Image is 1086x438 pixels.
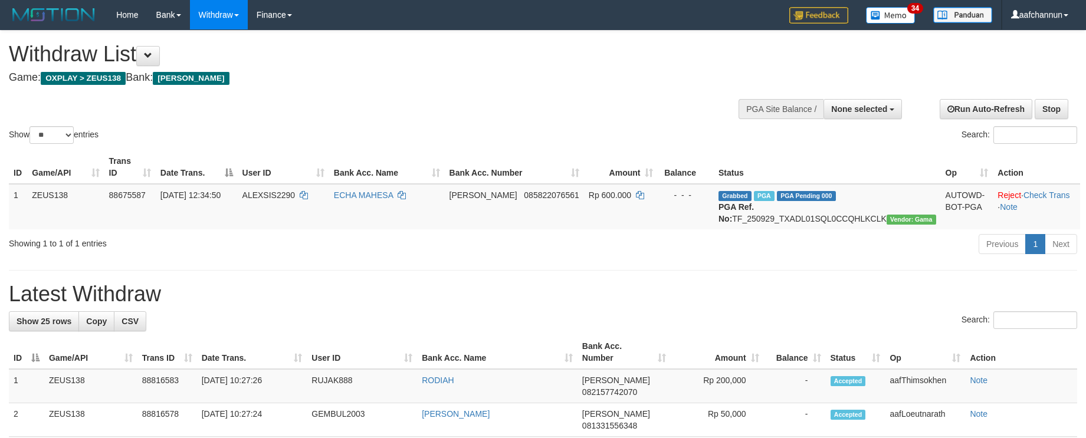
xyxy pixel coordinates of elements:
span: OXPLAY > ZEUS138 [41,72,126,85]
th: Date Trans.: activate to sort column ascending [197,335,307,369]
span: PGA Pending [777,191,836,201]
th: Action [993,150,1080,184]
span: CSV [122,317,139,326]
div: Showing 1 to 1 of 1 entries [9,233,444,249]
span: [DATE] 12:34:50 [160,190,221,200]
a: Note [970,376,987,385]
a: 1 [1025,234,1045,254]
th: Trans ID: activate to sort column ascending [104,150,156,184]
div: PGA Site Balance / [739,99,823,119]
img: Feedback.jpg [789,7,848,24]
th: Op: activate to sort column ascending [885,335,965,369]
td: Rp 50,000 [671,403,764,437]
img: MOTION_logo.png [9,6,99,24]
td: · · [993,184,1080,229]
span: Copy [86,317,107,326]
th: Status [714,150,941,184]
th: Amount: activate to sort column ascending [584,150,658,184]
span: Copy 082157742070 to clipboard [582,387,637,397]
span: Vendor URL: https://trx31.1velocity.biz [887,215,936,225]
span: Accepted [831,376,866,386]
td: [DATE] 10:27:24 [197,403,307,437]
h4: Game: Bank: [9,72,712,84]
td: AUTOWD-BOT-PGA [941,184,993,229]
td: ZEUS138 [44,403,137,437]
a: RODIAH [422,376,454,385]
td: RUJAK888 [307,369,417,403]
th: Status: activate to sort column ascending [826,335,885,369]
th: ID [9,150,27,184]
button: None selected [823,99,902,119]
img: Button%20Memo.svg [866,7,916,24]
span: 88675587 [109,190,146,200]
a: Stop [1035,99,1068,119]
td: 88816578 [137,403,197,437]
td: ZEUS138 [44,369,137,403]
span: [PERSON_NAME] [582,409,650,419]
td: [DATE] 10:27:26 [197,369,307,403]
th: Bank Acc. Name: activate to sort column ascending [329,150,445,184]
img: panduan.png [933,7,992,23]
span: [PERSON_NAME] [153,72,229,85]
span: Grabbed [718,191,752,201]
span: Accepted [831,410,866,420]
label: Search: [962,126,1077,144]
th: User ID: activate to sort column ascending [307,335,417,369]
th: Game/API: activate to sort column ascending [27,150,104,184]
a: Previous [979,234,1026,254]
th: Date Trans.: activate to sort column descending [156,150,238,184]
h1: Withdraw List [9,42,712,66]
a: Note [1000,202,1018,212]
td: 1 [9,369,44,403]
b: PGA Ref. No: [718,202,754,223]
span: None selected [831,104,887,114]
span: [PERSON_NAME] [582,376,650,385]
td: aafThimsokhen [885,369,965,403]
a: Copy [78,311,114,331]
td: TF_250929_TXADL01SQL0CCQHLKCLK [714,184,941,229]
td: ZEUS138 [27,184,104,229]
span: Marked by aafpengsreynich [754,191,775,201]
td: aafLoeutnarath [885,403,965,437]
td: GEMBUL2003 [307,403,417,437]
td: - [764,403,826,437]
th: Trans ID: activate to sort column ascending [137,335,197,369]
th: Balance [658,150,714,184]
label: Show entries [9,126,99,144]
span: 34 [907,3,923,14]
th: Op: activate to sort column ascending [941,150,993,184]
a: Reject [998,190,1021,200]
a: Check Trans [1023,190,1070,200]
th: Action [965,335,1077,369]
td: Rp 200,000 [671,369,764,403]
span: ALEXSIS2290 [242,190,296,200]
th: Game/API: activate to sort column ascending [44,335,137,369]
td: - [764,369,826,403]
a: Show 25 rows [9,311,79,331]
select: Showentries [29,126,74,144]
h1: Latest Withdraw [9,282,1077,306]
th: ID: activate to sort column descending [9,335,44,369]
div: - - - [662,189,709,201]
a: ECHA MAHESA [334,190,393,200]
th: Balance: activate to sort column ascending [764,335,826,369]
span: [PERSON_NAME] [450,190,517,200]
a: Note [970,409,987,419]
th: Bank Acc. Name: activate to sort column ascending [417,335,578,369]
input: Search: [993,126,1077,144]
a: CSV [114,311,146,331]
label: Search: [962,311,1077,329]
span: Copy 081331556348 to clipboard [582,421,637,430]
input: Search: [993,311,1077,329]
td: 2 [9,403,44,437]
span: Rp 600.000 [589,190,631,200]
td: 1 [9,184,27,229]
a: Run Auto-Refresh [940,99,1032,119]
th: Amount: activate to sort column ascending [671,335,764,369]
th: User ID: activate to sort column ascending [238,150,329,184]
span: Copy 085822076561 to clipboard [524,190,579,200]
th: Bank Acc. Number: activate to sort column ascending [445,150,584,184]
span: Show 25 rows [17,317,71,326]
a: [PERSON_NAME] [422,409,490,419]
th: Bank Acc. Number: activate to sort column ascending [578,335,671,369]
